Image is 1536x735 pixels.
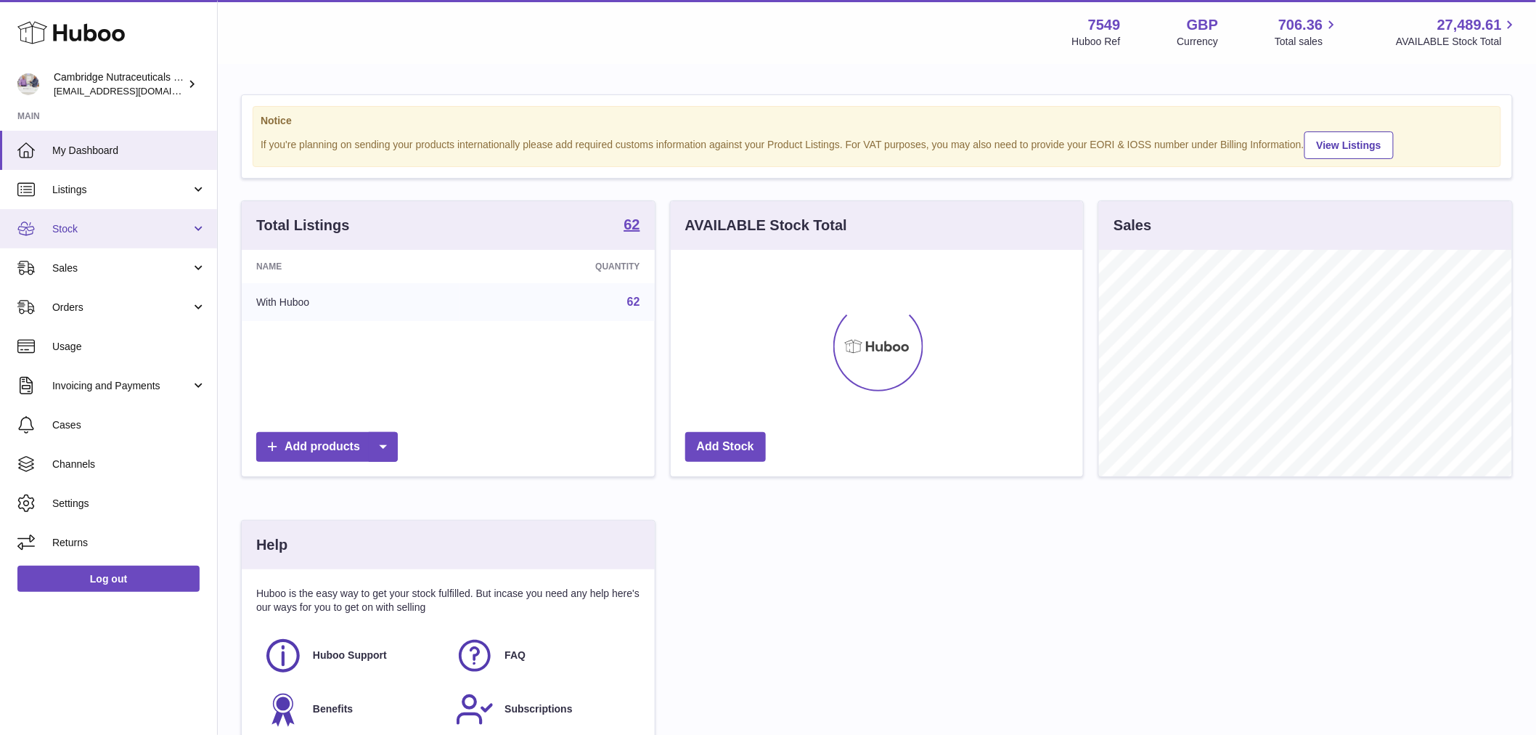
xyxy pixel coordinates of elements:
[624,217,640,232] strong: 62
[261,114,1493,128] strong: Notice
[52,458,206,471] span: Channels
[1088,15,1121,35] strong: 7549
[313,702,353,716] span: Benefits
[1187,15,1218,35] strong: GBP
[1275,35,1339,49] span: Total sales
[17,73,39,95] img: qvc@camnutra.com
[52,261,191,275] span: Sales
[1177,35,1219,49] div: Currency
[1437,15,1502,35] span: 27,489.61
[313,649,387,662] span: Huboo Support
[52,222,191,236] span: Stock
[52,340,206,354] span: Usage
[1275,15,1339,49] a: 706.36 Total sales
[256,535,287,555] h3: Help
[1278,15,1323,35] span: 706.36
[17,566,200,592] a: Log out
[256,432,398,462] a: Add products
[685,216,847,235] h3: AVAILABLE Stock Total
[256,216,350,235] h3: Total Listings
[54,70,184,98] div: Cambridge Nutraceuticals Ltd
[52,183,191,197] span: Listings
[504,702,572,716] span: Subscriptions
[256,587,640,614] p: Huboo is the easy way to get your stock fulfilled. But incase you need any help here's our ways f...
[261,129,1493,159] div: If you're planning on sending your products internationally please add required customs informati...
[52,301,191,314] span: Orders
[264,690,441,729] a: Benefits
[624,217,640,235] a: 62
[52,536,206,550] span: Returns
[1114,216,1151,235] h3: Sales
[54,85,213,97] span: [EMAIL_ADDRESS][DOMAIN_NAME]
[242,250,459,283] th: Name
[264,636,441,675] a: Huboo Support
[455,690,632,729] a: Subscriptions
[1396,15,1519,49] a: 27,489.61 AVAILABLE Stock Total
[52,497,206,511] span: Settings
[459,250,655,283] th: Quantity
[455,636,632,675] a: FAQ
[504,649,526,662] span: FAQ
[1304,131,1394,159] a: View Listings
[627,296,640,308] a: 62
[242,283,459,321] td: With Huboo
[1072,35,1121,49] div: Huboo Ref
[52,418,206,432] span: Cases
[1396,35,1519,49] span: AVAILABLE Stock Total
[52,379,191,393] span: Invoicing and Payments
[685,432,766,462] a: Add Stock
[52,144,206,158] span: My Dashboard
